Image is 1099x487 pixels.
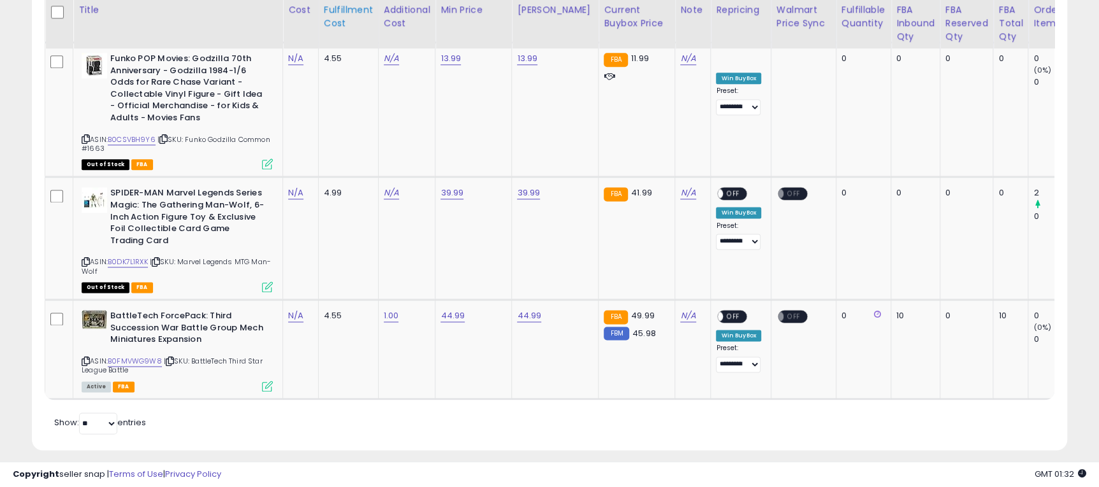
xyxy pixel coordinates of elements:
div: 0 [1033,53,1085,64]
div: ASIN: [82,53,273,168]
a: N/A [288,187,303,199]
img: 41+vuLSiUZL._SL40_.jpg [82,310,107,328]
a: N/A [680,52,695,65]
a: Privacy Policy [165,468,221,480]
b: Funko POP Movies: Godzilla 70th Anniversary - Godzilla 1984-1/6 Odds for Rare Chase Variant - Col... [110,53,265,127]
span: | SKU: BattleTech Third Star League Battle [82,356,263,375]
a: 1.00 [384,309,399,322]
a: B0CSVBH9Y6 [108,134,156,145]
div: 10 [896,310,930,321]
div: Win BuyBox [716,73,761,84]
div: 4.99 [324,187,368,199]
span: 49.99 [631,309,655,321]
a: 13.99 [517,52,537,65]
div: 0 [998,53,1018,64]
div: Preset: [716,87,761,115]
div: Title [78,3,277,17]
a: Terms of Use [109,468,163,480]
a: N/A [288,309,303,322]
span: All listings that are currently out of stock and unavailable for purchase on Amazon [82,159,129,170]
span: FBA [131,159,153,170]
small: FBA [604,53,627,67]
span: 41.99 [631,187,652,199]
div: 4.55 [324,310,368,321]
small: FBM [604,327,629,340]
div: 0 [896,53,930,64]
div: 10 [998,310,1018,321]
span: 11.99 [631,52,649,64]
div: seller snap | | [13,469,221,481]
div: Fulfillable Quantity [841,3,885,30]
small: (0%) [1033,65,1051,75]
span: | SKU: Funko Godzilla Common #1663 [82,134,270,153]
div: Preset: [716,344,761,372]
div: 0 [1033,334,1085,345]
b: SPIDER-MAN Marvel Legends Series Magic: The Gathering Man-Wolf, 6-Inch Action Figure Toy & Exclus... [110,187,265,250]
div: Min Price [440,3,506,17]
div: 0 [945,53,984,64]
div: 0 [945,310,984,321]
a: 44.99 [517,309,541,322]
img: 41-ufwFp7QL._SL40_.jpg [82,187,107,213]
div: ASIN: [82,310,273,390]
a: B0FMVWG9W8 [108,356,162,367]
a: 13.99 [440,52,461,65]
span: All listings currently available for purchase on Amazon [82,381,111,392]
div: 0 [1033,310,1085,321]
div: Cost [288,3,313,17]
span: FBA [113,381,135,392]
span: OFF [724,311,744,322]
a: N/A [384,52,399,65]
span: Show: entries [54,416,146,428]
strong: Copyright [13,468,59,480]
a: 44.99 [440,309,465,322]
small: (0%) [1033,322,1051,332]
a: 39.99 [440,187,463,199]
small: FBA [604,310,627,324]
div: ASIN: [82,187,273,291]
div: 0 [945,187,984,199]
a: B0DK7L1RXK [108,257,148,267]
div: 0 [841,53,881,64]
a: N/A [680,187,695,199]
div: [PERSON_NAME] [517,3,593,17]
div: Current Buybox Price [604,3,669,30]
div: 0 [1033,76,1085,88]
span: All listings that are currently out of stock and unavailable for purchase on Amazon [82,282,129,293]
span: OFF [783,311,804,322]
small: FBA [604,187,627,201]
span: | SKU: Marvel Legends MTG Man-Wolf [82,257,271,276]
div: FBA Total Qty [998,3,1023,43]
span: 2025-10-7 01:32 GMT [1035,468,1086,480]
div: 0 [1033,211,1085,222]
span: 45.98 [632,327,656,339]
div: 0 [841,310,881,321]
a: N/A [288,52,303,65]
div: Win BuyBox [716,330,761,341]
div: 0 [841,187,881,199]
a: N/A [384,187,399,199]
span: OFF [724,188,744,199]
a: N/A [680,309,695,322]
span: FBA [131,282,153,293]
div: 0 [896,187,930,199]
div: Walmart Price Sync [776,3,831,30]
img: 41nBrL3WHHL._SL40_.jpg [82,53,107,78]
span: OFF [783,188,804,199]
div: FBA inbound Qty [896,3,935,43]
a: 39.99 [517,187,540,199]
div: Repricing [716,3,766,17]
div: Note [680,3,705,17]
div: 2 [1033,187,1085,199]
div: Win BuyBox [716,207,761,218]
div: Additional Cost [384,3,430,30]
div: Ordered Items [1033,3,1080,30]
div: 4.55 [324,53,368,64]
div: Fulfillment Cost [324,3,373,30]
div: Preset: [716,222,761,250]
div: 0 [998,187,1018,199]
b: BattleTech ForcePack: Third Succession War Battle Group Mech Miniatures Expansion [110,310,265,349]
div: FBA Reserved Qty [945,3,988,43]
